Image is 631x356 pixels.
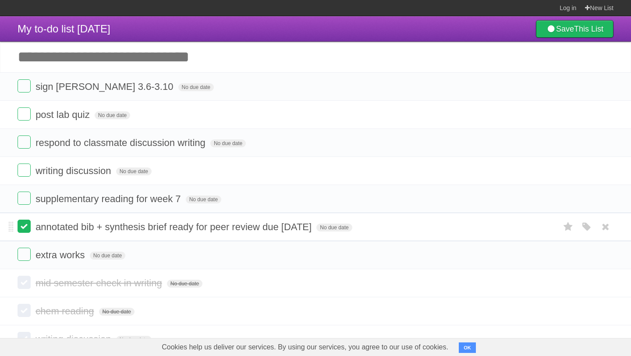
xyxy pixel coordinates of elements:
span: annotated bib + synthesis brief ready for peer review due [DATE] [35,221,314,232]
span: No due date [178,83,214,91]
label: Star task [560,220,577,234]
label: Done [18,79,31,93]
b: This List [574,25,603,33]
span: No due date [95,111,130,119]
span: No due date [116,336,152,344]
span: writing discussion [35,165,113,176]
label: Done [18,164,31,177]
span: No due date [90,252,125,260]
span: No due date [167,280,202,288]
span: No due date [210,139,246,147]
label: Done [18,135,31,149]
label: Done [18,192,31,205]
span: No due date [316,224,352,231]
span: No due date [99,308,135,316]
span: mid semester check in writing [35,278,164,288]
span: sign [PERSON_NAME] 3.6-3.10 [35,81,175,92]
span: Cookies help us deliver our services. By using our services, you agree to our use of cookies. [153,338,457,356]
label: Done [18,304,31,317]
a: SaveThis List [536,20,613,38]
span: supplementary reading for week 7 [35,193,183,204]
span: writing discussion [35,334,113,345]
span: No due date [186,196,221,203]
span: post lab quiz [35,109,92,120]
label: Done [18,332,31,345]
span: No due date [116,167,152,175]
label: Done [18,276,31,289]
label: Done [18,107,31,121]
span: respond to classmate discussion writing [35,137,208,148]
span: chem reading [35,306,96,317]
label: Done [18,220,31,233]
span: extra works [35,249,87,260]
button: OK [459,342,476,353]
label: Done [18,248,31,261]
span: My to-do list [DATE] [18,23,110,35]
